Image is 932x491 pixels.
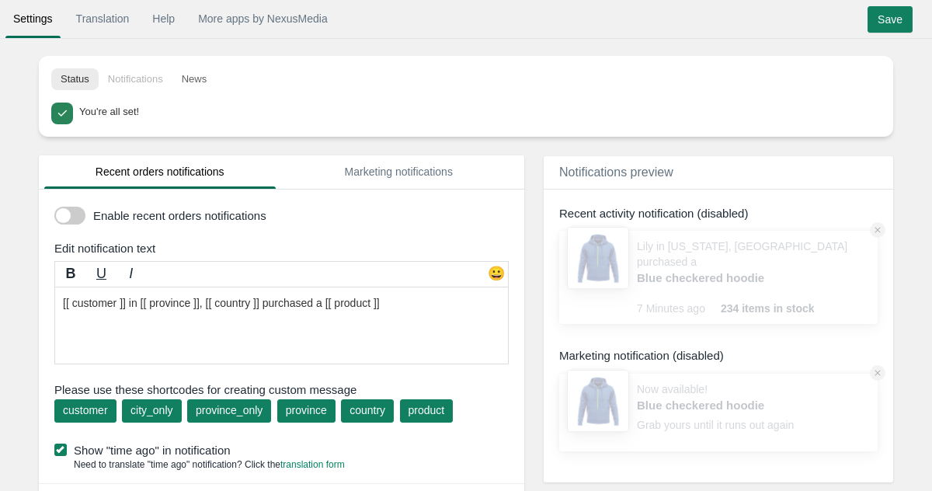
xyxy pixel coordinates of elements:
[68,5,137,33] a: Translation
[409,402,445,418] div: product
[172,68,217,90] button: News
[79,103,876,120] div: You're all set!
[54,442,516,458] label: Show "time ago" in notification
[43,240,528,256] div: Edit notification text
[144,5,183,33] a: Help
[5,5,61,33] a: Settings
[93,207,505,224] label: Enable recent orders notifications
[129,266,133,281] i: I
[559,165,673,179] span: Notifications preview
[54,381,509,398] span: Please use these shortcodes for creating custom message
[280,459,345,470] a: translation form
[868,6,913,33] input: Save
[349,402,385,418] div: country
[51,68,99,90] button: Status
[66,266,76,281] b: B
[63,402,108,418] div: customer
[196,402,263,418] div: province_only
[485,264,508,287] div: 😀
[283,155,515,189] a: Marketing notifications
[44,155,276,189] a: Recent orders notifications
[130,402,172,418] div: city_only
[637,239,870,301] div: Lily in [US_STATE], [GEOGRAPHIC_DATA] purchased a
[637,381,800,444] div: Now available! Grab yours until it runs out again
[637,270,800,286] a: Blue checkered hoodie
[286,402,327,418] div: province
[637,301,721,316] span: 7 Minutes ago
[190,5,336,33] a: More apps by NexusMedia
[721,301,815,316] span: 234 items in stock
[54,458,345,472] div: Need to translate "time ago" notification? Click the
[96,266,106,281] u: U
[567,370,629,432] img: 80x80_sample.jpg
[54,287,509,364] textarea: [[ customer ]] in [[ province ]], [[ country ]] purchased a [[ product ]]
[567,227,629,289] img: 80x80_sample.jpg
[637,397,800,413] a: Blue checkered hoodie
